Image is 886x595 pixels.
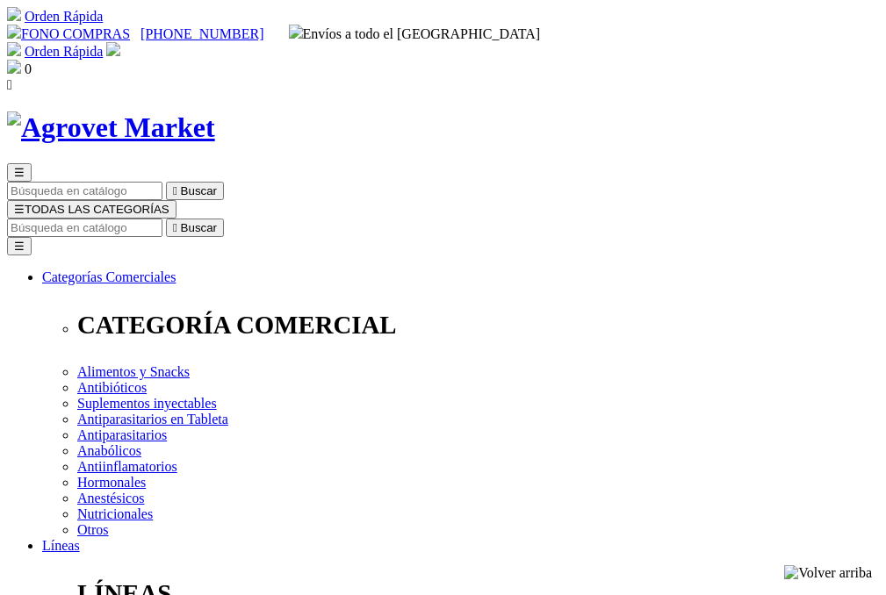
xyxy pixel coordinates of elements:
[77,443,141,458] a: Anabólicos
[77,475,146,490] a: Hormonales
[77,522,109,537] a: Otros
[7,200,176,219] button: ☰TODAS LAS CATEGORÍAS
[77,396,217,411] a: Suplementos inyectables
[181,221,217,234] span: Buscar
[166,219,224,237] button:  Buscar
[77,506,153,521] a: Nutricionales
[7,182,162,200] input: Buscar
[25,61,32,76] span: 0
[77,380,147,395] a: Antibióticos
[173,184,177,197] i: 
[784,565,872,581] img: Volver arriba
[7,163,32,182] button: ☰
[106,44,120,59] a: Acceda a su cuenta de cliente
[289,25,303,39] img: delivery-truck.svg
[77,427,167,442] a: Antiparasitarios
[140,26,263,41] a: [PHONE_NUMBER]
[77,491,144,505] a: Anestésicos
[25,44,103,59] a: Orden Rápida
[7,25,21,39] img: phone.svg
[7,60,21,74] img: shopping-bag.svg
[14,203,25,216] span: ☰
[106,42,120,56] img: user.svg
[173,221,177,234] i: 
[7,219,162,237] input: Buscar
[181,184,217,197] span: Buscar
[7,7,21,21] img: shopping-cart.svg
[25,9,103,24] a: Orden Rápida
[7,77,12,92] i: 
[77,364,190,379] a: Alimentos y Snacks
[166,182,224,200] button:  Buscar
[77,459,177,474] a: Antiinflamatorios
[77,412,228,427] a: Antiparasitarios en Tableta
[7,42,21,56] img: shopping-cart.svg
[14,166,25,179] span: ☰
[7,26,130,41] a: FONO COMPRAS
[77,311,879,340] p: CATEGORÍA COMERCIAL
[7,237,32,255] button: ☰
[289,26,541,41] span: Envíos a todo el [GEOGRAPHIC_DATA]
[42,269,176,284] a: Categorías Comerciales
[42,538,80,553] a: Líneas
[7,111,215,144] img: Agrovet Market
